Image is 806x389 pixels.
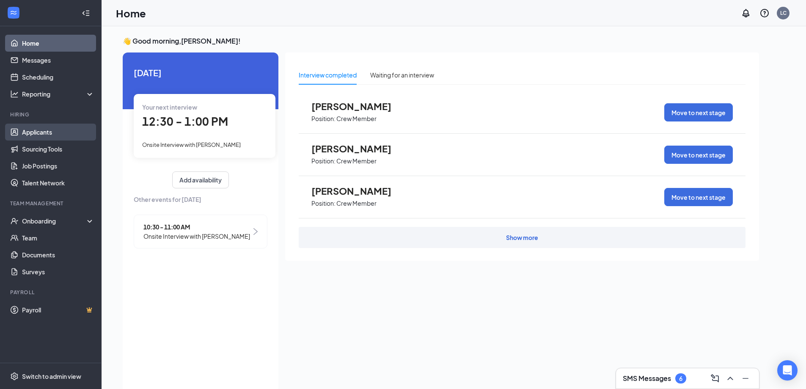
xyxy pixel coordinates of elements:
a: PayrollCrown [22,301,94,318]
svg: ComposeMessage [710,373,720,383]
span: [PERSON_NAME] [311,101,404,112]
span: Onsite Interview with [PERSON_NAME] [143,232,250,241]
svg: Analysis [10,90,19,98]
button: ChevronUp [723,372,737,385]
svg: ChevronUp [725,373,735,383]
div: LC [780,9,787,17]
svg: Collapse [82,9,90,17]
p: Crew Member [336,115,377,123]
svg: UserCheck [10,217,19,225]
div: Onboarding [22,217,87,225]
div: Show more [506,233,538,242]
a: Sourcing Tools [22,141,94,157]
span: 10:30 - 11:00 AM [143,222,250,232]
span: [PERSON_NAME] [311,185,404,196]
a: Surveys [22,263,94,280]
h1: Home [116,6,146,20]
p: Position: [311,115,336,123]
div: Open Intercom Messenger [777,360,798,381]
div: Payroll [10,289,93,296]
button: Move to next stage [664,188,733,206]
div: Reporting [22,90,95,98]
div: Team Management [10,200,93,207]
h3: 👋 Good morning, [PERSON_NAME] ! [123,36,759,46]
svg: WorkstreamLogo [9,8,18,17]
svg: Settings [10,372,19,381]
p: Crew Member [336,199,377,207]
div: Switch to admin view [22,372,81,381]
a: Team [22,229,94,246]
a: Talent Network [22,174,94,191]
a: Documents [22,246,94,263]
span: [DATE] [134,66,267,79]
svg: Notifications [741,8,751,18]
button: Move to next stage [664,146,733,164]
button: Minimize [739,372,752,385]
span: Other events for [DATE] [134,195,267,204]
div: Hiring [10,111,93,118]
a: Messages [22,52,94,69]
span: 12:30 - 1:00 PM [142,114,228,128]
button: Add availability [172,171,229,188]
div: Interview completed [299,70,357,80]
span: [PERSON_NAME] [311,143,404,154]
p: Position: [311,157,336,165]
a: Scheduling [22,69,94,86]
a: Home [22,35,94,52]
svg: Minimize [740,373,751,383]
p: Crew Member [336,157,377,165]
div: 6 [679,375,682,382]
div: Waiting for an interview [370,70,434,80]
h3: SMS Messages [623,374,671,383]
a: Applicants [22,124,94,141]
button: Move to next stage [664,103,733,121]
button: ComposeMessage [708,372,722,385]
span: Onsite Interview with [PERSON_NAME] [142,141,241,148]
span: Your next interview [142,103,197,111]
svg: QuestionInfo [759,8,770,18]
p: Position: [311,199,336,207]
a: Job Postings [22,157,94,174]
